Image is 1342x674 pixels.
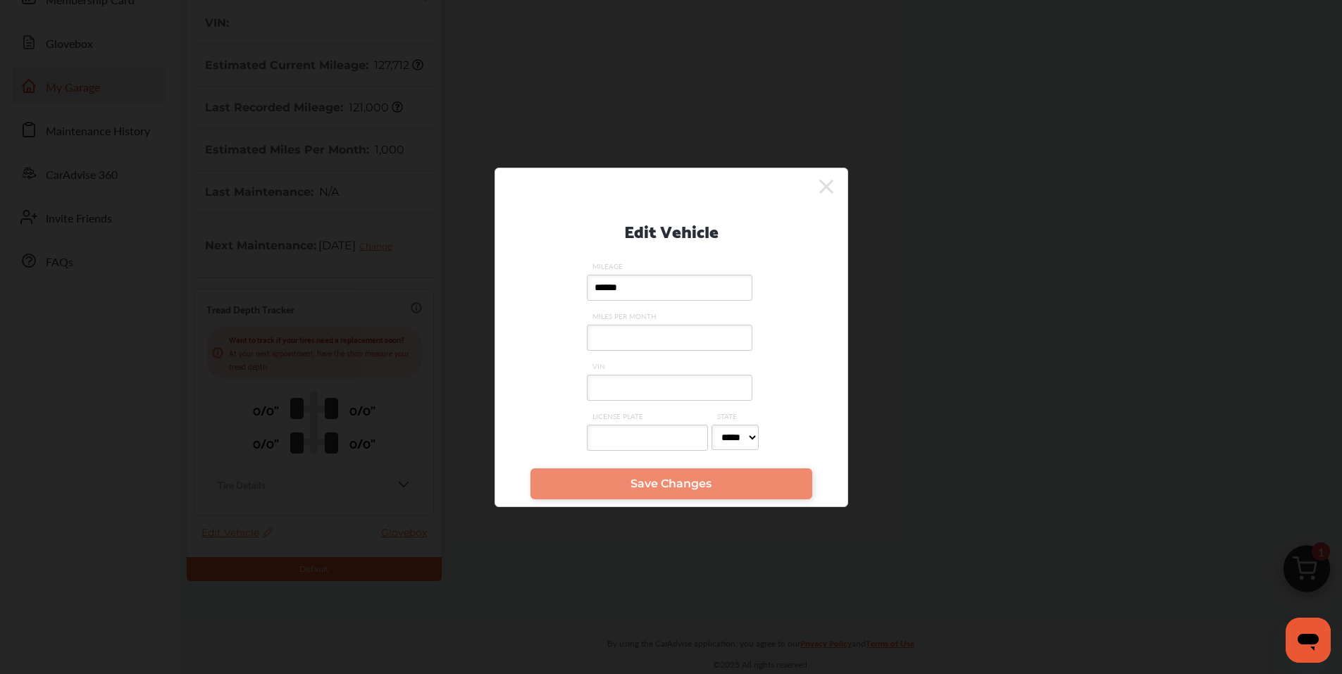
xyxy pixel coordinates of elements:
input: LICENSE PLATE [587,425,708,451]
span: MILEAGE [587,261,756,271]
input: MILEAGE [587,275,752,301]
span: VIN [587,361,756,371]
span: Save Changes [630,477,712,490]
span: LICENSE PLATE [587,411,712,421]
p: Edit Vehicle [624,216,719,244]
span: MILES PER MONTH [587,311,756,321]
iframe: Button to launch messaging window [1286,618,1331,663]
a: Save Changes [530,468,812,499]
input: MILES PER MONTH [587,325,752,351]
select: STATE [712,425,759,450]
input: VIN [587,375,752,401]
span: STATE [712,411,762,421]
